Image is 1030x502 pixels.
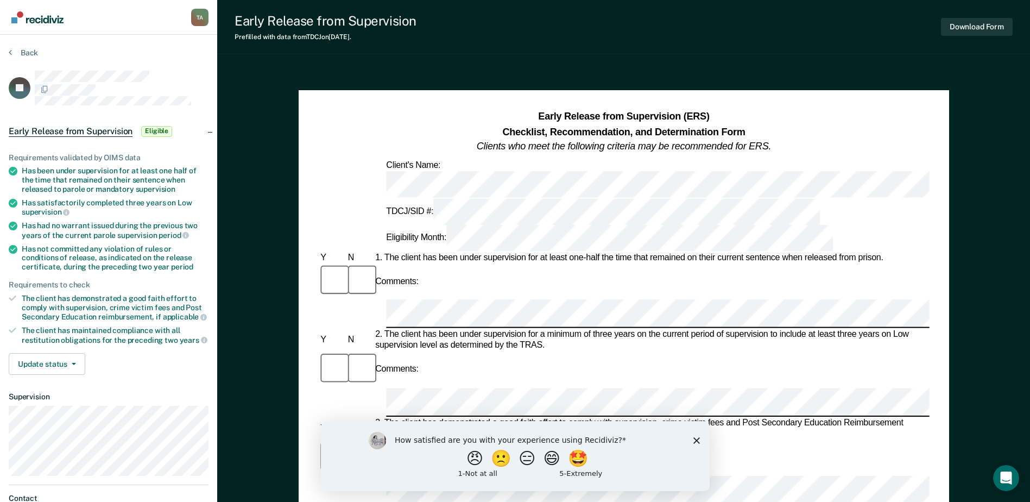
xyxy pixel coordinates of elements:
[345,253,372,263] div: N
[373,276,421,287] div: Comments:
[9,126,132,137] span: Early Release from Supervision
[538,111,709,122] strong: Early Release from Supervision (ERS)
[141,126,172,137] span: Eligible
[9,280,208,290] div: Requirements to check
[11,11,64,23] img: Recidiviz
[321,421,710,491] iframe: Survey by Kim from Recidiviz
[136,185,175,193] span: supervision
[22,208,69,216] span: supervision
[318,335,345,346] div: Y
[384,198,822,225] div: TDCJ/SID #:
[235,13,416,29] div: Early Release from Supervision
[22,198,208,217] div: Has satisfactorily completed three years on Low
[502,126,745,137] strong: Checklist, Recommendation, and Determination Form
[163,312,207,321] span: applicable
[235,33,416,41] div: Prefilled with data from TDCJ on [DATE] .
[993,465,1019,491] iframe: Intercom live chat
[22,244,208,272] div: Has not committed any violation of rules or conditions of release, as indicated on the release ce...
[9,392,208,401] dt: Supervision
[477,141,771,152] em: Clients who meet the following criteria may be recommended for ERS.
[22,326,208,344] div: The client has maintained compliance with all restitution obligations for the preceding two
[373,364,421,375] div: Comments:
[22,221,208,240] div: Has had no warrant issued during the previous two years of the current parole supervision
[384,225,835,252] div: Eligibility Month:
[22,294,208,322] div: The client has demonstrated a good faith effort to comply with supervision, crime victim fees and...
[318,253,345,263] div: Y
[191,9,208,26] div: T A
[171,262,193,271] span: period
[191,9,208,26] button: Profile dropdown button
[941,18,1013,36] button: Download Form
[373,330,930,352] div: 2. The client has been under supervision for a minimum of three years on the current period of su...
[22,166,208,193] div: Has been under supervision for at least one half of the time that remained on their sentence when...
[159,231,189,240] span: period
[9,353,85,375] button: Update status
[9,153,208,162] div: Requirements validated by OIMS data
[373,418,930,440] div: 3. The client has demonstrated a good faith effort to comply with supervision, crime victim fees ...
[318,423,345,434] div: Y
[180,336,207,344] span: years
[9,48,38,58] button: Back
[345,335,372,346] div: N
[373,253,930,263] div: 1. The client has been under supervision for at least one-half the time that remained on their cu...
